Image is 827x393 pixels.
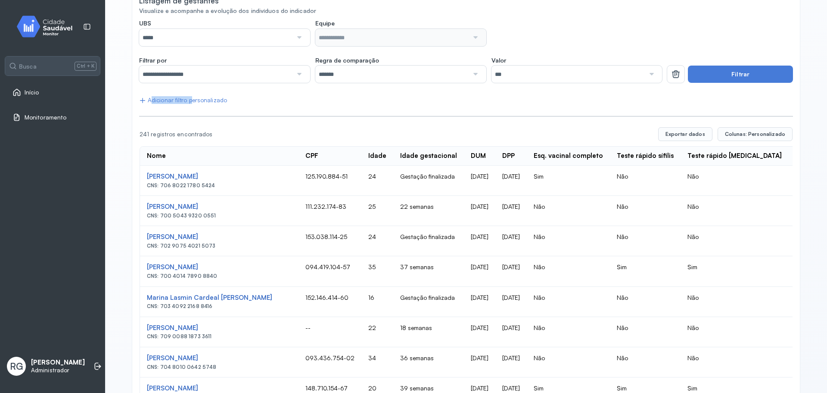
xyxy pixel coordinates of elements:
td: [DATE] [464,347,495,377]
td: Não [527,347,610,377]
button: Filtrar [688,66,793,83]
td: 093.436.754-02 [298,347,361,377]
td: 22 semanas [393,196,464,226]
div: Esq. vacinal completo [534,152,603,160]
td: 24 [361,166,393,196]
td: 22 [361,317,393,347]
div: Marina Lasmin Cardeal [PERSON_NAME] [147,294,292,302]
td: [DATE] [464,226,495,256]
div: [PERSON_NAME] [147,173,292,181]
div: Idade [368,152,386,160]
div: [PERSON_NAME] [147,384,292,393]
div: Idade gestacional [400,152,457,160]
td: 16 [361,287,393,317]
td: [DATE] [464,196,495,226]
td: Gestação finalizada [393,287,464,317]
span: Ctrl + K [75,62,96,70]
td: Não [610,347,681,377]
td: Não [527,317,610,347]
td: 094.419.104-57 [298,256,361,286]
td: [DATE] [464,256,495,286]
a: Início [12,88,93,97]
td: Não [610,287,681,317]
div: CNS: 700 5043 9320 0551 [147,213,292,219]
span: Busca [19,63,37,70]
td: Sim [681,256,789,286]
div: CNS: 702 9075 4021 5073 [147,243,292,249]
td: Não [527,256,610,286]
td: [DATE] [495,226,527,256]
td: [DATE] [495,256,527,286]
td: 35 [361,256,393,286]
img: monitor.svg [9,14,87,39]
a: Monitoramento [12,113,93,122]
td: Não [681,287,789,317]
span: Filtrar por [139,57,167,64]
td: Gestação finalizada [393,166,464,196]
div: Adicionar filtro personalizado [139,97,227,104]
td: Não [610,317,681,347]
td: Não [610,166,681,196]
div: Visualize e acompanhe a evolução dos indivíduos do indicador [139,7,793,15]
div: CNS: 700 4014 7890 8840 [147,273,292,279]
button: Colunas: Personalizado [718,127,793,141]
span: Regra de comparação [315,57,379,64]
td: Não [527,196,610,226]
td: Não [610,196,681,226]
div: DPP [502,152,515,160]
div: CPF [305,152,318,160]
div: CNS: 703 4092 2168 8416 [147,303,292,309]
div: [PERSON_NAME] [147,263,292,271]
td: 37 semanas [393,256,464,286]
td: Não [527,287,610,317]
span: Monitoramento [25,114,66,121]
td: 18 semanas [393,317,464,347]
div: CNS: 704 8010 0642 5748 [147,364,292,370]
div: [PERSON_NAME] [147,324,292,332]
td: [DATE] [495,166,527,196]
button: Exportar dados [658,127,712,141]
td: Sim [610,256,681,286]
td: [DATE] [495,347,527,377]
span: UBS [139,19,151,27]
p: Administrador [31,367,85,374]
td: Não [681,166,789,196]
td: Gestação finalizada [393,226,464,256]
div: [PERSON_NAME] [147,203,292,211]
td: Não [681,196,789,226]
div: 241 registros encontrados [140,131,651,138]
span: Valor [491,57,506,64]
td: Não [681,317,789,347]
span: Colunas: Personalizado [725,131,785,138]
div: [PERSON_NAME] [147,233,292,241]
td: 153.038.114-25 [298,226,361,256]
td: [DATE] [464,166,495,196]
td: [DATE] [495,317,527,347]
td: -- [298,317,361,347]
td: 24 [361,226,393,256]
td: Sim [527,166,610,196]
td: [DATE] [464,317,495,347]
td: [DATE] [464,287,495,317]
span: Início [25,89,39,96]
p: [PERSON_NAME] [31,358,85,367]
td: Não [610,226,681,256]
td: Não [527,226,610,256]
td: Não [681,226,789,256]
td: 36 semanas [393,347,464,377]
div: CNS: 709 0088 1873 3611 [147,333,292,340]
td: 125.190.884-51 [298,166,361,196]
td: 25 [361,196,393,226]
div: CNS: 706 8022 1780 5424 [147,182,292,189]
div: Teste rápido [MEDICAL_DATA] [687,152,782,160]
td: 34 [361,347,393,377]
td: 152.146.414-60 [298,287,361,317]
span: RG [10,361,23,372]
div: Teste rápido sífilis [617,152,674,160]
td: Não [681,347,789,377]
div: [PERSON_NAME] [147,354,292,362]
div: Nome [147,152,166,160]
span: Equipe [315,19,335,27]
td: [DATE] [495,287,527,317]
td: [DATE] [495,196,527,226]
